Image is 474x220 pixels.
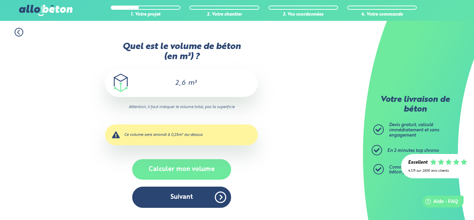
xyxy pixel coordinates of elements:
[105,42,258,62] label: Quel est le volume de béton (en m³) ?
[132,187,231,208] button: Suivant
[387,148,439,153] span: En 2 minutes top chrono
[105,124,258,145] div: Ce volume sera arrondi à 0,25m³ au-dessus
[269,12,338,17] div: 3. Vos coordonnées
[389,165,445,175] span: Commandez ensuite votre béton prêt à l'emploi
[188,80,196,87] span: m³
[347,12,417,17] div: 4. Votre commande
[412,193,466,212] iframe: Help widget launcher
[408,160,428,165] div: Excellent
[132,159,231,180] button: Calculer mon volume
[189,12,259,17] div: 2. Votre chantier
[408,169,467,173] div: 4.7/5 sur 2300 avis clients
[111,12,180,17] div: 1. Votre projet
[375,95,455,114] p: Votre livraison de béton
[167,79,186,87] input: 0
[105,104,258,111] i: Attention, il faut indiquer le volume total, pas la superficie
[19,5,73,16] img: allobéton
[389,123,439,137] span: Devis gratuit, calculé immédiatement et sans engagement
